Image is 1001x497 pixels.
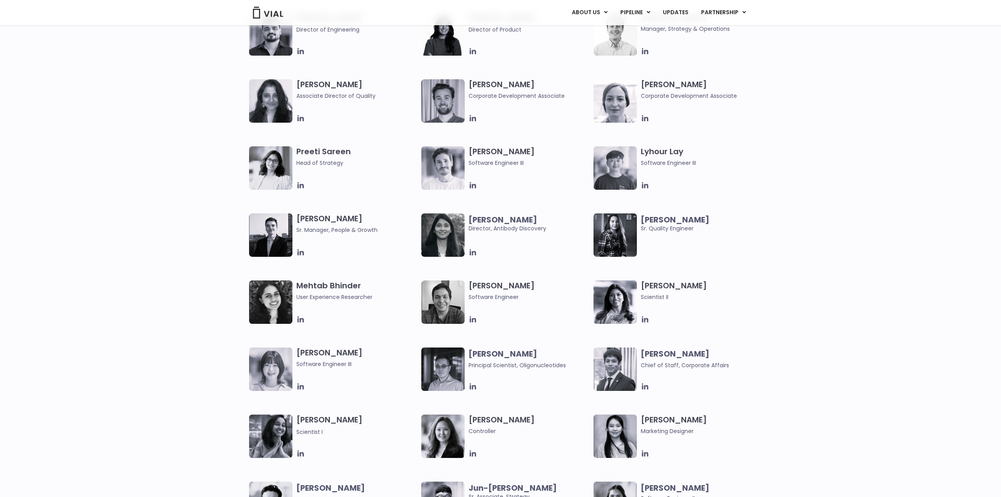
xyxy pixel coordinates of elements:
[594,280,637,324] img: Image of woman named Ritu smiling
[252,7,284,19] img: Vial Logo
[614,6,656,19] a: PIPELINEMenu Toggle
[641,293,762,301] span: Scientist II
[469,361,566,369] span: Principal Scientist, Oligonucleotides
[421,348,465,391] img: Headshot of smiling of smiling man named Wei-Sheng
[296,226,417,234] span: Sr. Manager, People & Growth
[469,427,590,435] span: Controller
[421,213,465,257] img: Headshot of smiling woman named Swati
[641,280,762,301] h3: [PERSON_NAME]
[641,159,762,167] span: Software Engineer III
[249,348,292,391] img: Tina
[249,213,292,257] img: Smiling man named Owen
[469,482,557,493] b: Jun-[PERSON_NAME]
[641,348,709,359] b: [PERSON_NAME]
[641,92,762,100] span: Corporate Development Associate
[695,6,752,19] a: PARTNERSHIPMenu Toggle
[469,159,590,167] span: Software Engineer III
[296,428,323,436] span: Scientist I
[469,79,590,100] h3: [PERSON_NAME]
[296,159,417,167] span: Head of Strategy
[421,280,465,324] img: A black and white photo of a man smiling, holding a vial.
[594,79,637,123] img: Headshot of smiling woman named Beatrice
[421,12,465,56] img: Smiling woman named Ira
[249,12,292,56] img: Igor
[421,146,465,190] img: Headshot of smiling man named Fran
[469,348,537,359] b: [PERSON_NAME]
[296,482,365,493] b: [PERSON_NAME]
[469,293,590,301] span: Software Engineer
[641,361,729,369] span: Chief of Staff, Corporate Affairs
[594,146,637,190] img: Ly
[469,215,590,233] span: Director, Antibody Discovery
[249,79,292,123] img: Headshot of smiling woman named Bhavika
[296,26,359,34] span: Director of Engineering
[249,146,292,190] img: Image of smiling woman named Pree
[421,415,465,458] img: Image of smiling woman named Aleina
[249,280,292,324] img: Mehtab Bhinder
[594,415,637,458] img: Smiling woman named Yousun
[641,214,709,225] b: [PERSON_NAME]
[469,214,537,225] b: [PERSON_NAME]
[641,482,709,493] b: [PERSON_NAME]
[469,280,590,301] h3: [PERSON_NAME]
[296,360,417,368] span: Software Engineer III
[296,146,417,167] h3: Preeti Sareen
[469,26,521,34] span: Director of Product
[296,79,417,100] h3: [PERSON_NAME]
[641,146,762,167] h3: Lyhour Lay
[594,12,637,56] img: Kyle Mayfield
[296,92,417,100] span: Associate Director of Quality
[641,215,762,233] span: Sr. Quality Engineer
[296,415,417,436] h3: [PERSON_NAME]
[421,79,465,123] img: Image of smiling man named Thomas
[296,293,417,301] span: User Experience Researcher
[641,79,762,100] h3: [PERSON_NAME]
[641,427,762,435] span: Marketing Designer
[469,92,590,100] span: Corporate Development Associate
[469,415,590,435] h3: [PERSON_NAME]
[641,24,762,33] span: Manager, Strategy & Operations
[469,146,590,167] h3: [PERSON_NAME]
[249,415,292,458] img: Headshot of smiling woman named Sneha
[296,348,417,368] h3: [PERSON_NAME]
[296,280,417,301] h3: Mehtab Bhinder
[296,213,417,234] h3: [PERSON_NAME]
[641,415,762,435] h3: [PERSON_NAME]
[657,6,694,19] a: UPDATES
[566,6,614,19] a: ABOUT USMenu Toggle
